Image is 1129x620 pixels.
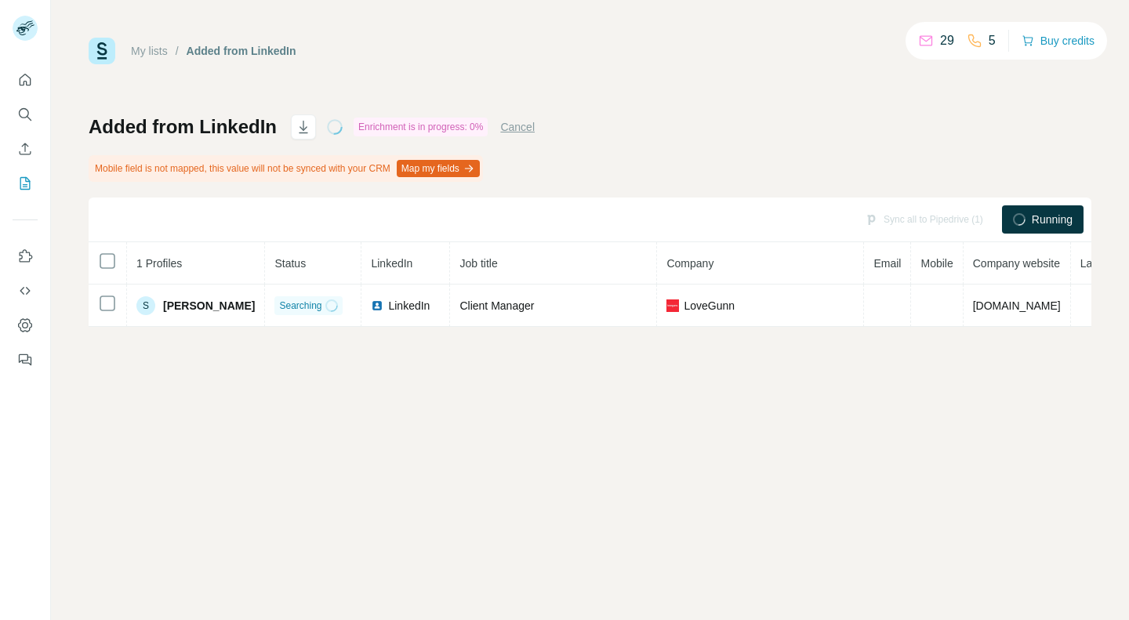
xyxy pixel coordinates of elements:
span: LinkedIn [388,298,430,314]
button: My lists [13,169,38,198]
span: [DOMAIN_NAME] [973,299,1061,312]
span: Email [873,257,901,270]
button: Enrich CSV [13,135,38,163]
button: Use Surfe API [13,277,38,305]
button: Buy credits [1022,30,1095,52]
a: My lists [131,45,168,57]
h1: Added from LinkedIn [89,114,277,140]
p: 29 [940,31,954,50]
span: Status [274,257,306,270]
button: Quick start [13,66,38,94]
button: Feedback [13,346,38,374]
span: Running [1032,212,1073,227]
span: Client Manager [459,299,534,312]
button: Use Surfe on LinkedIn [13,242,38,270]
div: Enrichment is in progress: 0% [354,118,488,136]
span: Job title [459,257,497,270]
button: Map my fields [397,160,480,177]
span: Company website [973,257,1060,270]
span: Company [666,257,713,270]
span: Mobile [920,257,953,270]
li: / [176,43,179,59]
div: Added from LinkedIn [187,43,296,59]
button: Search [13,100,38,129]
span: 1 Profiles [136,257,182,270]
button: Cancel [500,119,535,135]
button: Dashboard [13,311,38,339]
img: LinkedIn logo [371,299,383,312]
p: 5 [989,31,996,50]
span: [PERSON_NAME] [163,298,255,314]
span: Landline [1080,257,1122,270]
img: company-logo [666,299,679,312]
span: Searching [279,299,321,313]
div: Mobile field is not mapped, this value will not be synced with your CRM [89,155,483,182]
span: LinkedIn [371,257,412,270]
img: Surfe Logo [89,38,115,64]
div: S [136,296,155,315]
span: LoveGunn [684,298,735,314]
